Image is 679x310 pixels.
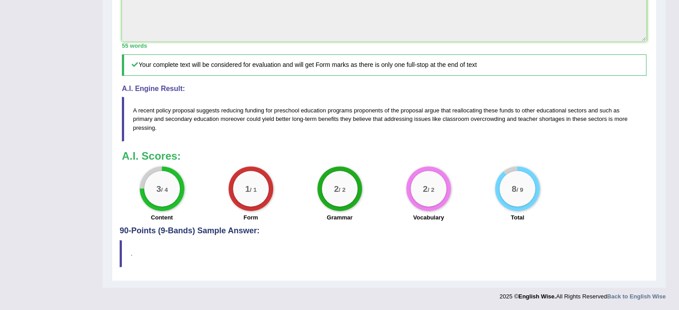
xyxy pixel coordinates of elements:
[373,116,383,122] span: that
[483,107,498,114] span: these
[518,293,556,300] strong: English Wise.
[122,85,646,93] h4: A.I. Engine Result:
[250,186,257,193] small: / 1
[353,116,371,122] span: believe
[400,107,423,114] span: proposal
[607,293,666,300] a: Back to English Wise
[151,213,173,222] label: Content
[432,116,441,122] span: like
[511,213,524,222] label: Total
[354,107,383,114] span: proponents
[194,116,219,122] span: education
[339,186,346,193] small: / 2
[221,116,245,122] span: moreover
[572,116,587,122] span: these
[246,116,260,122] span: could
[442,116,469,122] span: classroom
[133,124,155,131] span: pressing
[138,107,154,114] span: recent
[515,107,520,114] span: to
[221,107,243,114] span: reducing
[122,41,646,50] div: 55 words
[327,213,353,222] label: Grammar
[196,107,220,114] span: suggests
[384,107,389,114] span: of
[613,107,620,114] span: as
[318,116,339,122] span: benefits
[340,116,351,122] span: they
[507,116,517,122] span: and
[120,240,649,267] blockquote: .
[568,107,587,114] span: sectors
[161,186,167,193] small: / 4
[512,184,517,194] big: 8
[262,116,274,122] span: yield
[328,107,352,114] span: programs
[517,186,523,193] small: / 9
[423,184,428,194] big: 2
[413,213,444,222] label: Vocabulary
[122,54,646,75] h5: Your complete text will be considered for evaluation and will get Form marks as there is only one...
[452,107,482,114] span: reallocating
[566,116,571,122] span: in
[588,116,607,122] span: sectors
[301,107,326,114] span: education
[428,186,434,193] small: / 2
[156,107,171,114] span: policy
[539,116,565,122] span: shortages
[165,116,192,122] span: secondary
[500,288,666,301] div: 2025 © All Rights Reserved
[245,107,264,114] span: funding
[518,116,537,122] span: teacher
[276,116,291,122] span: better
[608,116,612,122] span: is
[414,116,431,122] span: issues
[122,97,646,141] blockquote: - .
[441,107,451,114] span: that
[305,116,317,122] span: term
[154,116,164,122] span: and
[471,116,505,122] span: overcrowding
[156,184,161,194] big: 3
[266,107,272,114] span: for
[122,150,181,162] b: A.I. Scores:
[500,107,514,114] span: funds
[172,107,195,114] span: proposal
[600,107,612,114] span: such
[243,213,258,222] label: Form
[588,107,598,114] span: and
[522,107,535,114] span: other
[391,107,399,114] span: the
[614,116,628,122] span: more
[537,107,567,114] span: educational
[274,107,299,114] span: preschool
[384,116,412,122] span: addressing
[334,184,339,194] big: 2
[425,107,439,114] span: argue
[133,107,137,114] span: A
[292,116,303,122] span: long
[245,184,250,194] big: 1
[133,116,152,122] span: primary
